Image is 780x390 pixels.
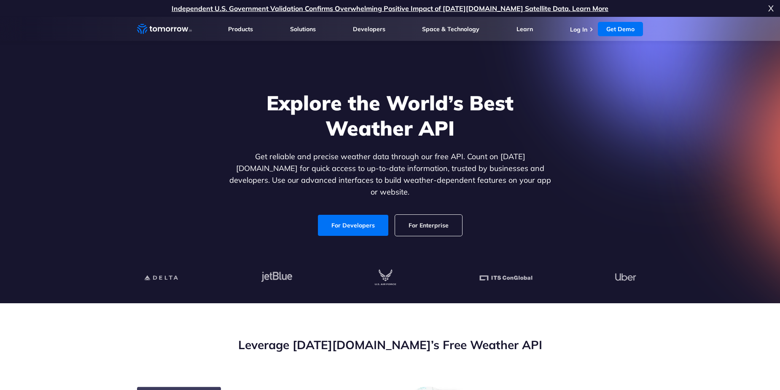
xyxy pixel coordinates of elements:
a: Space & Technology [422,25,479,33]
a: Get Demo [598,22,643,36]
a: Log In [570,26,587,33]
a: For Developers [318,215,388,236]
h1: Explore the World’s Best Weather API [227,90,553,141]
h2: Leverage [DATE][DOMAIN_NAME]’s Free Weather API [137,337,643,353]
a: Independent U.S. Government Validation Confirms Overwhelming Positive Impact of [DATE][DOMAIN_NAM... [172,4,608,13]
a: Products [228,25,253,33]
a: Learn [516,25,533,33]
p: Get reliable and precise weather data through our free API. Count on [DATE][DOMAIN_NAME] for quic... [227,151,553,198]
a: Solutions [290,25,316,33]
a: For Enterprise [395,215,462,236]
a: Home link [137,23,192,35]
a: Developers [353,25,385,33]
